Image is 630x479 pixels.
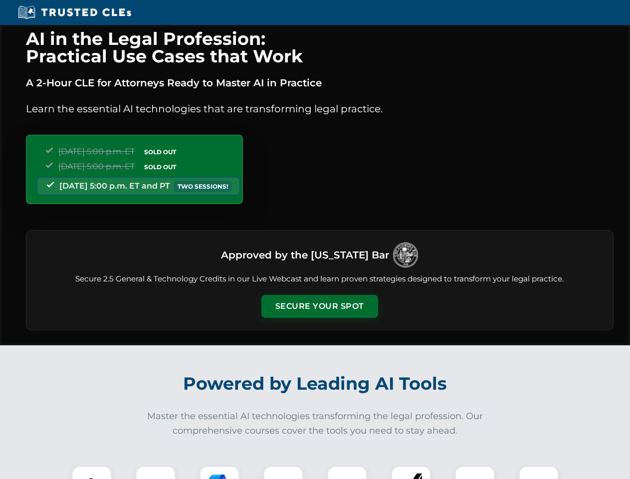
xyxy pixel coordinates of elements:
button: Secure Your Spot [261,295,378,318]
p: A 2-Hour CLE for Attorneys Ready to Master AI in Practice [26,75,614,91]
p: Master the essential AI technologies transforming the legal profession. Our comprehensive courses... [141,409,490,438]
p: Secure 2.5 General & Technology Credits in our Live Webcast and learn proven strategies designed ... [38,273,601,285]
span: [DATE] 5:00 p.m. ET [58,162,135,171]
span: SOLD OUT [141,162,180,172]
h1: AI in the Legal Profession: Practical Use Cases that Work [26,30,614,65]
h3: Approved by the [US_STATE] Bar [221,246,389,264]
img: Logo [393,242,418,267]
p: Learn the essential AI technologies that are transforming legal practice. [26,101,614,117]
span: SOLD OUT [141,147,180,157]
span: [DATE] 5:00 p.m. ET [58,147,135,156]
img: Trusted CLEs [15,5,134,20]
h2: Powered by Leading AI Tools [39,366,592,401]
